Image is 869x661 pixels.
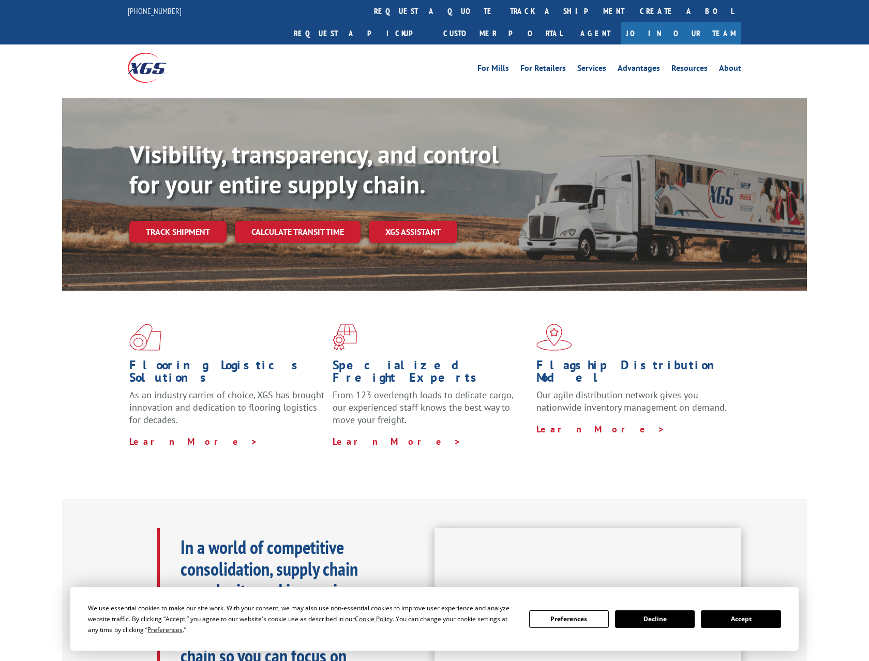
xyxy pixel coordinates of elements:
a: Calculate transit time [235,221,361,243]
div: Cookie Consent Prompt [70,587,799,651]
span: As an industry carrier of choice, XGS has brought innovation and dedication to flooring logistics... [129,389,324,426]
a: Request a pickup [286,22,436,44]
a: Agent [570,22,621,44]
a: Learn More > [536,423,665,435]
span: Our agile distribution network gives you nationwide inventory management on demand. [536,389,727,413]
a: [PHONE_NUMBER] [128,6,182,16]
a: Learn More > [129,435,258,447]
a: Learn More > [333,435,461,447]
h1: Specialized Freight Experts [333,359,528,389]
button: Decline [615,610,695,628]
a: Customer Portal [436,22,570,44]
h1: Flagship Distribution Model [536,359,732,389]
div: We use essential cookies to make our site work. With your consent, we may also use non-essential ... [88,603,516,635]
a: For Mills [477,64,509,76]
a: Join Our Team [621,22,741,44]
a: For Retailers [520,64,566,76]
p: From 123 overlength loads to delicate cargo, our experienced staff knows the best way to move you... [333,389,528,435]
span: Cookie Policy [355,614,393,623]
a: Services [577,64,606,76]
button: Accept [701,610,781,628]
b: Visibility, transparency, and control for your entire supply chain. [129,138,499,200]
button: Preferences [529,610,609,628]
a: About [719,64,741,76]
a: XGS ASSISTANT [369,221,457,243]
img: xgs-icon-flagship-distribution-model-red [536,324,572,351]
img: xgs-icon-focused-on-flooring-red [333,324,357,351]
img: xgs-icon-total-supply-chain-intelligence-red [129,324,161,351]
a: Track shipment [129,221,227,243]
a: Advantages [618,64,660,76]
h1: Flooring Logistics Solutions [129,359,325,389]
span: Preferences [147,625,183,634]
a: Resources [671,64,708,76]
